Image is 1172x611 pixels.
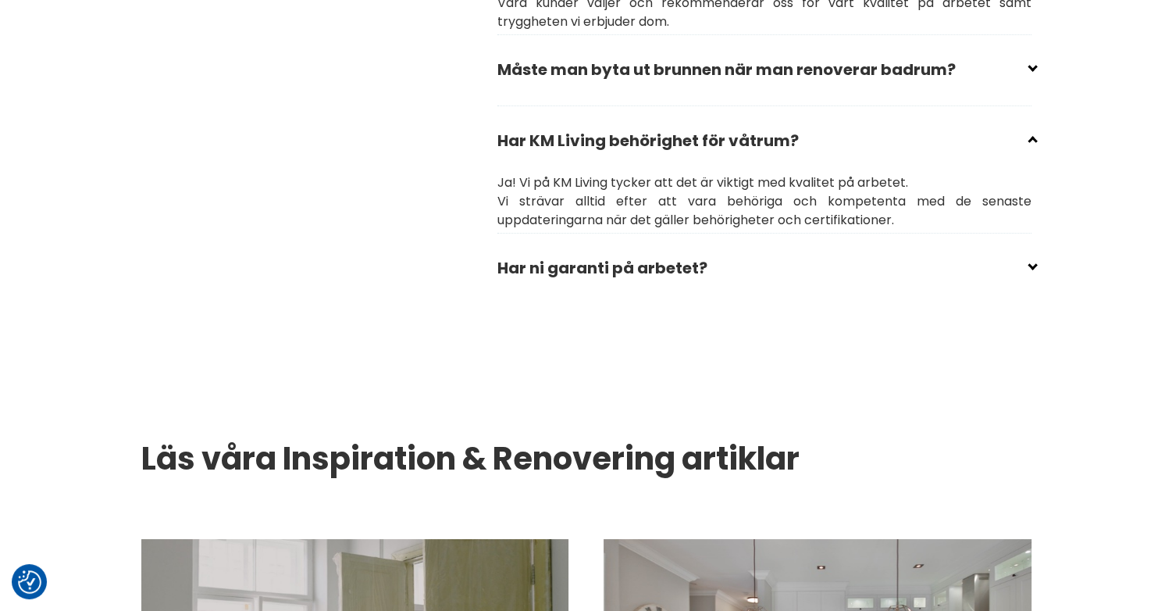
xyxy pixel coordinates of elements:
h1: Läs våra Inspiration & Renovering artiklar [141,441,800,477]
h2: Måste man byta ut brunnen när man renoverar badrum? [497,49,1031,102]
p: Ja! Vi på KM Living tycker att det är viktigt med kvalitet på arbetet. [497,173,1031,192]
h2: Har ni garanti på arbetet? [497,248,1031,301]
p: Vi strävar alltid efter att vara behöriga och kompetenta med de senaste uppdateringarna när det g... [497,192,1031,230]
img: Revisit consent button [18,570,41,594]
button: Samtyckesinställningar [18,570,41,594]
h2: Har KM Living behörighet för våtrum? [497,120,1031,173]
